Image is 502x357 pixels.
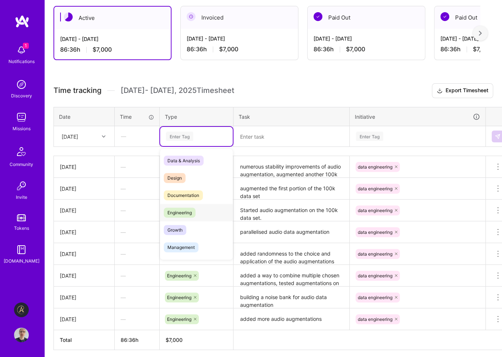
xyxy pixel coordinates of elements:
[167,273,191,278] span: Engineering
[358,164,392,170] span: data engineering
[11,92,32,100] div: Discovery
[234,157,349,177] textarea: numerous stability improvements of audio augmentation, augmented another 100k audio files, debugg...
[115,222,159,242] div: —
[234,244,349,264] textarea: added randomness to the choice and application of the audio augmentations
[4,257,39,265] div: [DOMAIN_NAME]
[187,35,292,42] div: [DATE] - [DATE]
[234,309,349,329] textarea: added more audio augmentations
[13,125,31,132] div: Missions
[64,13,73,21] img: Active
[14,43,29,58] img: bell
[164,242,198,252] span: Management
[234,178,349,199] textarea: augmented the first portion of the 100k data set
[181,6,298,29] div: Invoiced
[23,43,29,49] span: 1
[437,87,443,95] i: icon Download
[314,35,419,42] div: [DATE] - [DATE]
[115,288,159,307] div: —
[93,46,112,53] span: $7,000
[166,131,193,142] div: Enter Tag
[14,77,29,92] img: discovery
[234,287,349,308] textarea: building a noise bank for audio data augmentation
[115,157,159,177] div: —
[53,86,101,95] span: Time tracking
[358,229,392,235] span: data engineering
[14,242,29,257] img: guide book
[187,12,195,21] img: Invoiced
[14,327,29,342] img: User Avatar
[60,272,108,280] div: [DATE]
[358,208,392,213] span: data engineering
[115,179,159,198] div: —
[54,107,115,126] th: Date
[60,250,108,258] div: [DATE]
[15,15,30,28] img: logo
[12,327,31,342] a: User Avatar
[164,208,195,218] span: Engineering
[17,214,26,221] img: tokens
[314,45,419,53] div: 86:36 h
[164,156,204,166] span: Data & Analysis
[234,200,349,221] textarea: Started audio augmentation on the 100k data set.
[440,12,449,21] img: Paid Out
[115,244,159,264] div: —
[60,185,108,193] div: [DATE]
[358,186,392,191] span: data engineering
[14,110,29,125] img: teamwork
[479,31,482,36] img: right
[164,173,186,183] span: Design
[14,178,29,193] img: Invite
[115,201,159,220] div: —
[60,207,108,214] div: [DATE]
[495,134,501,139] img: Submit
[60,315,108,323] div: [DATE]
[13,143,30,160] img: Community
[115,126,159,146] div: —
[167,316,191,322] span: Engineering
[358,295,392,300] span: data engineering
[233,107,350,126] th: Task
[356,131,383,142] div: Enter Tag
[115,330,160,350] th: 86:36h
[54,7,171,29] div: Active
[358,251,392,257] span: data engineering
[16,193,27,201] div: Invite
[308,6,425,29] div: Paid Out
[115,309,159,329] div: —
[160,107,233,126] th: Type
[12,302,31,317] a: Aldea: Transforming Behavior Change Through AI-Driven Coaching
[120,113,154,121] div: Time
[164,225,186,235] span: Growth
[219,45,238,53] span: $7,000
[60,294,108,301] div: [DATE]
[358,316,392,322] span: data engineering
[234,266,349,286] textarea: added a way to combine multiple chosen augmentations, tested augmentations on a short sample audio
[10,160,33,168] div: Community
[121,86,234,95] span: [DATE] - [DATE] , 2025 Timesheet
[355,112,480,121] div: Initiative
[346,45,365,53] span: $7,000
[60,35,165,43] div: [DATE] - [DATE]
[187,45,292,53] div: 86:36 h
[167,295,191,300] span: Engineering
[115,266,159,285] div: —
[60,163,108,171] div: [DATE]
[314,12,322,21] img: Paid Out
[473,45,492,53] span: $7,000
[54,330,115,350] th: Total
[14,224,29,232] div: Tokens
[60,46,165,53] div: 86:36 h
[62,132,78,140] div: [DATE]
[234,222,349,242] textarea: parallelised audio data augmentation
[14,302,29,317] img: Aldea: Transforming Behavior Change Through AI-Driven Coaching
[432,83,493,98] button: Export Timesheet
[358,273,392,278] span: data engineering
[164,190,203,200] span: Documentation
[60,228,108,236] div: [DATE]
[160,330,233,350] th: $7,000
[8,58,35,65] div: Notifications
[102,135,105,138] i: icon Chevron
